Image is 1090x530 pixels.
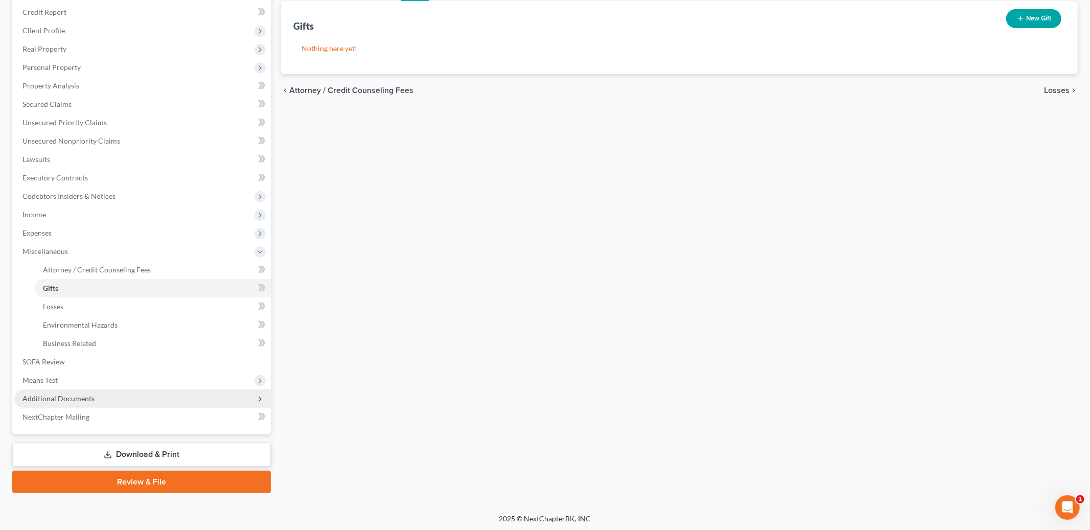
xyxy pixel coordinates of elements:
a: Download & Print [12,443,271,467]
button: New Gift [1006,9,1061,28]
span: Environmental Hazards [43,320,118,329]
a: Environmental Hazards [35,316,271,334]
a: SOFA Review [14,353,271,371]
span: Means Test [22,376,58,384]
span: Unsecured Nonpriority Claims [22,136,120,145]
button: Losses chevron_right [1044,86,1078,95]
span: NextChapter Mailing [22,412,89,421]
a: Unsecured Nonpriority Claims [14,132,271,150]
span: Expenses [22,228,52,237]
span: Business Related [43,339,96,348]
div: Gifts [293,20,314,32]
button: chevron_left Attorney / Credit Counseling Fees [281,86,413,95]
a: Losses [35,297,271,316]
a: Lawsuits [14,150,271,169]
span: 1 [1076,495,1084,503]
a: Unsecured Priority Claims [14,113,271,132]
span: Income [22,210,46,219]
span: Additional Documents [22,394,95,403]
span: Credit Report [22,8,66,16]
span: Unsecured Priority Claims [22,118,107,127]
a: NextChapter Mailing [14,408,271,426]
span: Attorney / Credit Counseling Fees [43,265,151,274]
span: Secured Claims [22,100,72,108]
span: Gifts [43,284,58,292]
span: Codebtors Insiders & Notices [22,192,115,200]
a: Secured Claims [14,95,271,113]
p: Nothing here yet! [302,43,1057,54]
a: Credit Report [14,3,271,21]
a: Attorney / Credit Counseling Fees [35,261,271,279]
span: Miscellaneous [22,247,68,256]
span: Losses [43,302,63,311]
i: chevron_left [281,86,289,95]
a: Review & File [12,471,271,493]
span: Client Profile [22,26,65,35]
span: Personal Property [22,63,81,72]
span: Property Analysis [22,81,79,90]
span: Attorney / Credit Counseling Fees [289,86,413,95]
a: Property Analysis [14,77,271,95]
i: chevron_right [1070,86,1078,95]
span: SOFA Review [22,357,65,366]
a: Gifts [35,279,271,297]
span: Lawsuits [22,155,50,164]
a: Business Related [35,334,271,353]
span: Executory Contracts [22,173,88,182]
span: Losses [1044,86,1070,95]
iframe: Intercom live chat [1055,495,1080,520]
span: Real Property [22,44,66,53]
a: Executory Contracts [14,169,271,187]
